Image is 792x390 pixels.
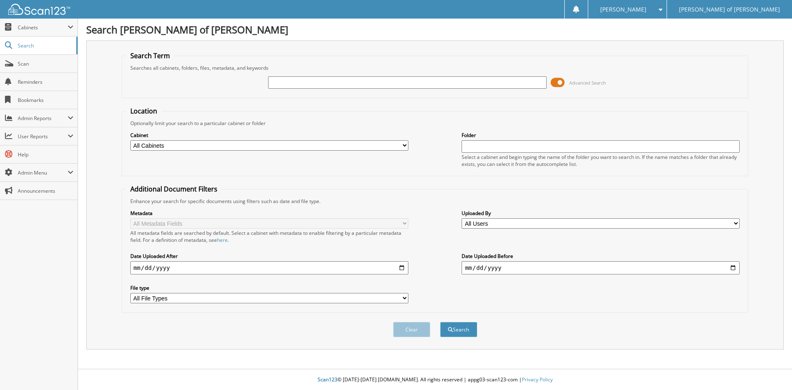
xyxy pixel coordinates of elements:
[18,60,73,67] span: Scan
[569,80,606,86] span: Advanced Search
[130,210,408,217] label: Metadata
[462,261,740,274] input: end
[18,151,73,158] span: Help
[130,253,408,260] label: Date Uploaded After
[18,169,68,176] span: Admin Menu
[126,51,174,60] legend: Search Term
[130,132,408,139] label: Cabinet
[126,184,222,194] legend: Additional Document Filters
[393,322,430,337] button: Clear
[130,284,408,291] label: File type
[462,132,740,139] label: Folder
[18,133,68,140] span: User Reports
[679,7,780,12] span: [PERSON_NAME] of [PERSON_NAME]
[130,261,408,274] input: start
[78,370,792,390] div: © [DATE]-[DATE] [DOMAIN_NAME]. All rights reserved | appg03-scan123-com |
[18,187,73,194] span: Announcements
[217,236,228,243] a: here
[318,376,337,383] span: Scan123
[126,198,744,205] div: Enhance your search for specific documents using filters such as date and file type.
[86,23,784,36] h1: Search [PERSON_NAME] of [PERSON_NAME]
[462,210,740,217] label: Uploaded By
[18,115,68,122] span: Admin Reports
[462,154,740,168] div: Select a cabinet and begin typing the name of the folder you want to search in. If the name match...
[18,78,73,85] span: Reminders
[18,24,68,31] span: Cabinets
[126,64,744,71] div: Searches all cabinets, folders, files, metadata, and keywords
[18,42,72,49] span: Search
[600,7,646,12] span: [PERSON_NAME]
[440,322,477,337] button: Search
[130,229,408,243] div: All metadata fields are searched by default. Select a cabinet with metadata to enable filtering b...
[462,253,740,260] label: Date Uploaded Before
[126,120,744,127] div: Optionally limit your search to a particular cabinet or folder
[126,106,161,116] legend: Location
[522,376,553,383] a: Privacy Policy
[18,97,73,104] span: Bookmarks
[8,4,70,15] img: scan123-logo-white.svg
